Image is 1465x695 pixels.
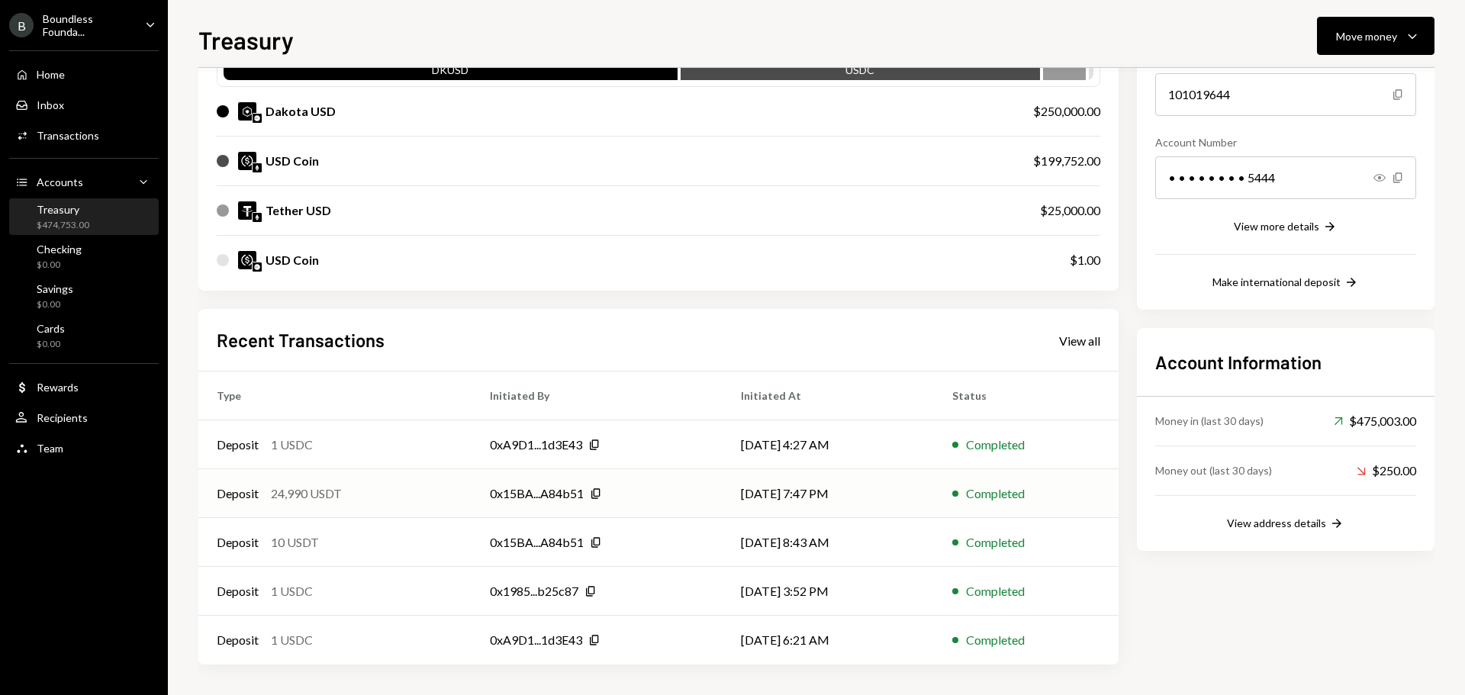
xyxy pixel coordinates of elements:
[271,582,313,600] div: 1 USDC
[9,278,159,314] a: Savings$0.00
[1234,220,1319,233] div: View more details
[198,372,472,420] th: Type
[238,251,256,269] img: USDC
[37,338,65,351] div: $0.00
[966,484,1025,503] div: Completed
[1070,251,1100,269] div: $1.00
[472,372,723,420] th: Initiated By
[217,327,385,352] h2: Recent Transactions
[271,631,313,649] div: 1 USDC
[1212,275,1341,288] div: Make international deposit
[1155,134,1416,150] div: Account Number
[9,198,159,235] a: Treasury$474,753.00
[490,484,584,503] div: 0x15BA...A84b51
[9,60,159,88] a: Home
[1155,413,1264,429] div: Money in (last 30 days)
[37,381,79,394] div: Rewards
[9,238,159,275] a: Checking$0.00
[723,518,934,567] td: [DATE] 8:43 AM
[37,219,89,232] div: $474,753.00
[37,203,89,216] div: Treasury
[253,213,262,222] img: ethereum-mainnet
[224,62,678,83] div: DKUSD
[1155,156,1416,199] div: • • • • • • • • 5444
[9,13,34,37] div: B
[490,582,578,600] div: 0x1985...b25c87
[37,129,99,142] div: Transactions
[217,484,259,503] div: Deposit
[37,411,88,424] div: Recipients
[1234,219,1338,236] button: View more details
[966,436,1025,454] div: Completed
[238,201,256,220] img: USDT
[681,62,1040,83] div: USDC
[37,98,64,111] div: Inbox
[9,168,159,195] a: Accounts
[1155,462,1272,478] div: Money out (last 30 days)
[934,372,1119,420] th: Status
[9,404,159,431] a: Recipients
[9,434,159,462] a: Team
[1033,102,1100,121] div: $250,000.00
[266,201,331,220] div: Tether USD
[37,442,63,455] div: Team
[9,121,159,149] a: Transactions
[1227,516,1344,533] button: View address details
[37,259,82,272] div: $0.00
[1212,275,1359,291] button: Make international deposit
[271,436,313,454] div: 1 USDC
[253,163,262,172] img: ethereum-mainnet
[266,152,319,170] div: USD Coin
[238,102,256,121] img: DKUSD
[37,68,65,81] div: Home
[253,114,262,123] img: base-mainnet
[37,243,82,256] div: Checking
[723,616,934,664] td: [DATE] 6:21 AM
[9,91,159,118] a: Inbox
[37,322,65,335] div: Cards
[37,282,73,295] div: Savings
[966,631,1025,649] div: Completed
[1227,516,1326,529] div: View address details
[217,533,259,552] div: Deposit
[43,12,133,38] div: Boundless Founda...
[238,152,256,170] img: USDC
[217,631,259,649] div: Deposit
[1357,462,1416,480] div: $250.00
[490,436,582,454] div: 0xA9D1...1d3E43
[966,533,1025,552] div: Completed
[966,582,1025,600] div: Completed
[490,631,582,649] div: 0xA9D1...1d3E43
[9,373,159,401] a: Rewards
[723,420,934,469] td: [DATE] 4:27 AM
[723,372,934,420] th: Initiated At
[37,298,73,311] div: $0.00
[723,567,934,616] td: [DATE] 3:52 PM
[1155,349,1416,375] h2: Account Information
[217,582,259,600] div: Deposit
[1334,412,1416,430] div: $475,003.00
[9,317,159,354] a: Cards$0.00
[1040,201,1100,220] div: $25,000.00
[1059,333,1100,349] div: View all
[266,102,336,121] div: Dakota USD
[271,533,319,552] div: 10 USDT
[37,175,83,188] div: Accounts
[266,251,319,269] div: USD Coin
[723,469,934,518] td: [DATE] 7:47 PM
[1033,152,1100,170] div: $199,752.00
[198,24,294,55] h1: Treasury
[271,484,342,503] div: 24,990 USDT
[217,436,259,454] div: Deposit
[253,262,262,272] img: base-mainnet
[490,533,584,552] div: 0x15BA...A84b51
[1059,332,1100,349] a: View all
[1317,17,1434,55] button: Move money
[1336,28,1397,44] div: Move money
[1155,73,1416,116] div: 101019644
